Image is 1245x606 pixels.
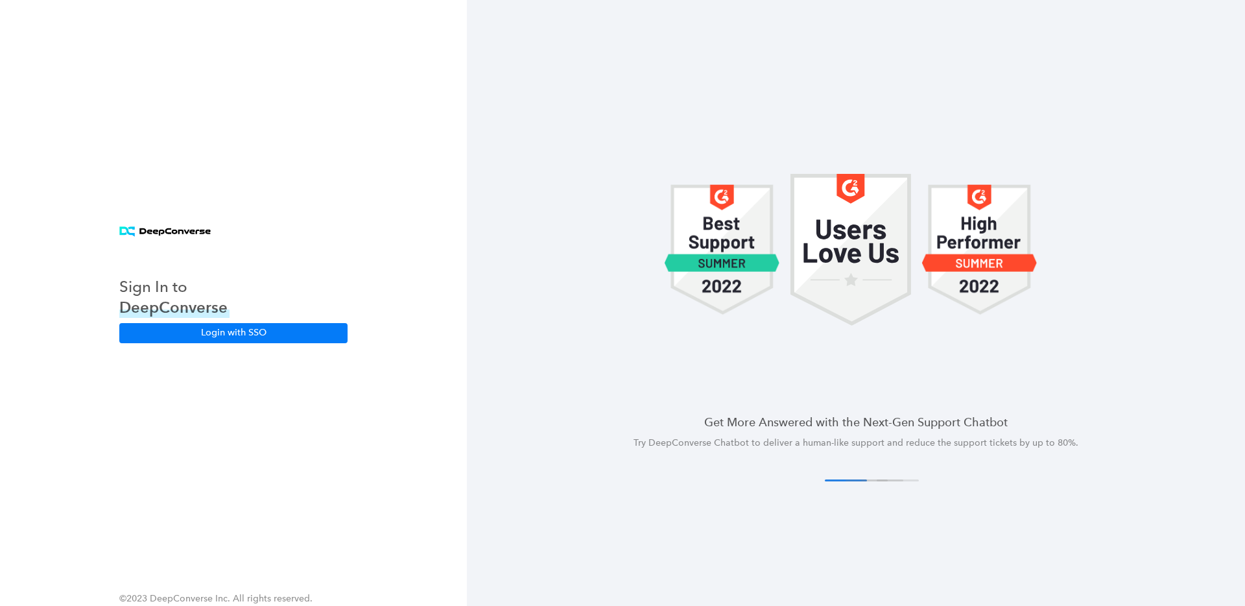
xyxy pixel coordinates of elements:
h3: Sign In to [119,276,230,297]
span: Try DeepConverse Chatbot to deliver a human-like support and reduce the support tickets by up to ... [634,437,1078,448]
img: carousel 1 [790,174,910,326]
button: 3 [861,479,903,481]
button: Login with SSO [119,323,348,343]
button: 2 [846,479,888,481]
h4: Get More Answered with the Next-Gen Support Chatbot [498,414,1214,430]
span: ©2023 DeepConverse Inc. All rights reserved. [119,593,313,604]
img: carousel 1 [921,174,1038,326]
button: 4 [877,479,919,481]
img: horizontal logo [119,226,211,237]
button: 1 [825,479,867,481]
img: carousel 1 [664,174,781,326]
h3: DeepConverse [119,297,230,318]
